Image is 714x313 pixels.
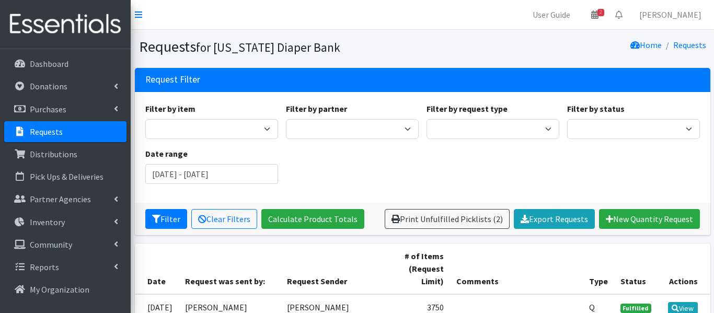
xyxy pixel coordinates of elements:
th: Request Sender [281,244,398,294]
th: Type [583,244,614,294]
a: User Guide [524,4,579,25]
label: Filter by partner [286,102,347,115]
th: Request was sent by: [179,244,281,294]
p: Reports [30,262,59,272]
th: Comments [450,244,582,294]
a: Partner Agencies [4,189,126,210]
a: Print Unfulfilled Picklists (2) [385,209,510,229]
a: Distributions [4,144,126,165]
a: Requests [673,40,706,50]
p: Pick Ups & Deliveries [30,171,103,182]
th: Actions [658,244,710,294]
span: 2 [597,9,604,16]
label: Filter by request type [427,102,508,115]
th: # of Items (Request Limit) [398,244,451,294]
p: Requests [30,126,63,137]
a: 2 [583,4,607,25]
p: Inventory [30,217,65,227]
a: Home [630,40,662,50]
p: Partner Agencies [30,194,91,204]
a: Clear Filters [191,209,257,229]
a: Export Requests [514,209,595,229]
a: Reports [4,257,126,277]
p: Purchases [30,104,66,114]
p: Community [30,239,72,250]
th: Status [614,244,658,294]
label: Date range [145,147,188,160]
h1: Requests [139,38,419,56]
a: New Quantity Request [599,209,700,229]
p: Donations [30,81,67,91]
img: HumanEssentials [4,7,126,42]
button: Filter [145,209,187,229]
a: My Organization [4,279,126,300]
a: Inventory [4,212,126,233]
a: Purchases [4,99,126,120]
a: Donations [4,76,126,97]
p: Distributions [30,149,77,159]
a: Calculate Product Totals [261,209,364,229]
a: Community [4,234,126,255]
span: Fulfilled [620,304,652,313]
a: Requests [4,121,126,142]
a: [PERSON_NAME] [631,4,710,25]
h3: Request Filter [145,74,200,85]
label: Filter by status [567,102,625,115]
small: for [US_STATE] Diaper Bank [196,40,340,55]
abbr: Quantity [589,302,595,312]
p: My Organization [30,284,89,295]
p: Dashboard [30,59,68,69]
a: Dashboard [4,53,126,74]
a: Pick Ups & Deliveries [4,166,126,187]
label: Filter by item [145,102,195,115]
input: January 1, 2011 - December 31, 2011 [145,164,278,184]
th: Date [135,244,179,294]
